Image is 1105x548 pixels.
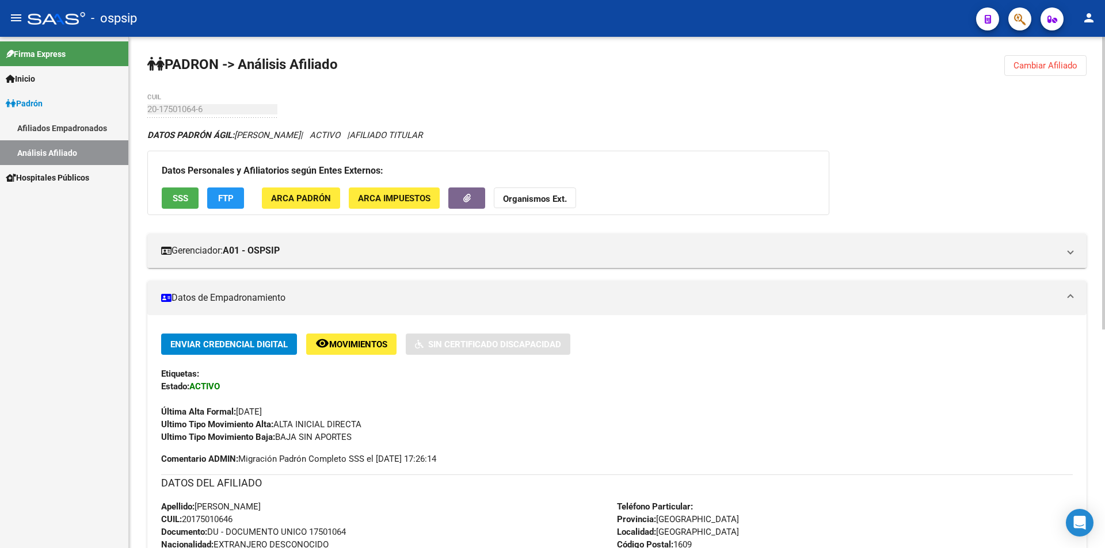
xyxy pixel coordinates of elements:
[617,514,739,524] span: [GEOGRAPHIC_DATA]
[617,501,693,512] strong: Teléfono Particular:
[223,244,280,257] strong: A01 - OSPSIP
[161,454,238,464] strong: Comentario ADMIN:
[161,407,262,417] span: [DATE]
[617,527,739,537] span: [GEOGRAPHIC_DATA]
[147,233,1087,268] mat-expansion-panel-header: Gerenciador:A01 - OSPSIP
[170,339,288,350] span: Enviar Credencial Digital
[161,453,436,465] span: Migración Padrón Completo SSS el [DATE] 17:26:14
[207,187,244,209] button: FTP
[358,193,430,204] span: ARCA Impuestos
[262,187,340,209] button: ARCA Padrón
[161,381,189,392] strong: Estado:
[1082,11,1096,25] mat-icon: person
[218,193,234,204] span: FTP
[6,72,35,85] span: Inicio
[147,130,234,140] strong: DATOS PADRÓN ÁGIL:
[161,407,236,417] strong: Última Alta Formal:
[161,527,207,537] strong: Documento:
[162,187,199,209] button: SSS
[161,514,233,524] span: 20175010646
[161,527,346,537] span: DU - DOCUMENTO UNICO 17501064
[271,193,331,204] span: ARCA Padrón
[349,130,422,140] span: AFILIADO TITULAR
[1004,55,1087,76] button: Cambiar Afiliado
[6,48,66,60] span: Firma Express
[6,97,43,110] span: Padrón
[161,501,195,512] strong: Apellido:
[173,193,188,204] span: SSS
[617,514,656,524] strong: Provincia:
[161,501,261,512] span: [PERSON_NAME]
[161,244,1059,257] mat-panel-title: Gerenciador:
[161,432,352,442] span: BAJA SIN APORTES
[91,6,137,31] span: - ospsip
[315,336,329,350] mat-icon: remove_red_eye
[6,171,89,184] span: Hospitales Públicos
[161,432,275,442] strong: Ultimo Tipo Movimiento Baja:
[617,527,656,537] strong: Localidad:
[1013,60,1077,71] span: Cambiar Afiliado
[161,369,199,379] strong: Etiquetas:
[161,292,1059,304] mat-panel-title: Datos de Empadronamiento
[306,334,397,355] button: Movimientos
[406,334,570,355] button: Sin Certificado Discapacidad
[147,130,422,140] i: | ACTIVO |
[147,130,300,140] span: [PERSON_NAME]
[349,187,440,209] button: ARCA Impuestos
[161,514,182,524] strong: CUIL:
[161,334,297,355] button: Enviar Credencial Digital
[189,381,220,392] strong: ACTIVO
[428,339,561,350] span: Sin Certificado Discapacidad
[162,163,815,179] h3: Datos Personales y Afiliatorios según Entes Externos:
[161,419,273,430] strong: Ultimo Tipo Movimiento Alta:
[161,475,1073,491] h3: DATOS DEL AFILIADO
[147,281,1087,315] mat-expansion-panel-header: Datos de Empadronamiento
[503,194,567,204] strong: Organismos Ext.
[494,187,576,209] button: Organismos Ext.
[9,11,23,25] mat-icon: menu
[329,339,387,350] span: Movimientos
[1066,509,1093,536] div: Open Intercom Messenger
[147,56,338,72] strong: PADRON -> Análisis Afiliado
[161,419,361,430] span: ALTA INICIAL DIRECTA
